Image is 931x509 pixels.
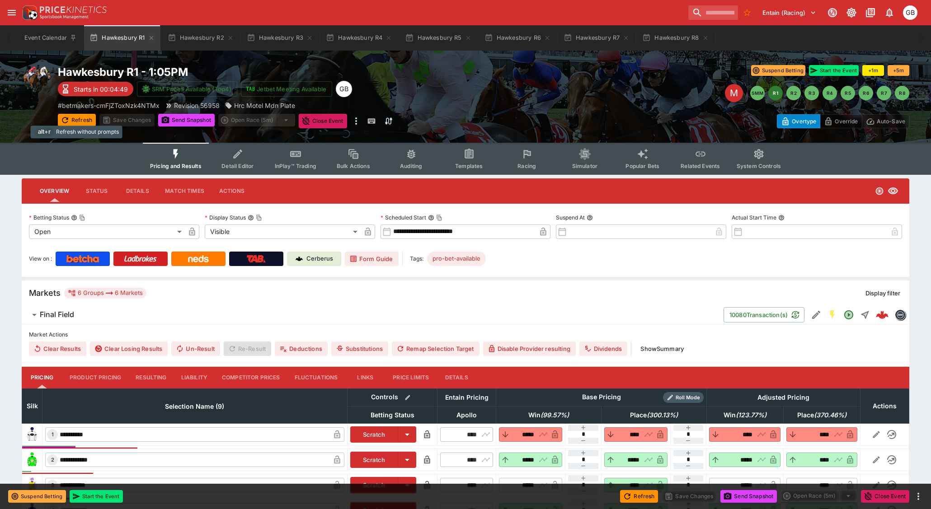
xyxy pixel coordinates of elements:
[787,410,856,420] span: Place(370.46%)
[862,65,884,76] button: +1m
[22,306,724,324] button: Final Field
[556,214,585,221] p: Suspend At
[171,341,220,356] button: Un-Result
[50,431,56,438] span: 1
[625,163,659,169] span: Popular Bets
[174,101,220,110] p: Revision 56958
[876,308,889,321] div: 98c13276-243c-4cb7-ba5b-d908be9e9f81
[862,5,879,21] button: Documentation
[736,410,766,420] em: ( 123.77 %)
[58,65,484,79] h2: Copy To Clipboard
[234,101,295,110] p: Hrc Motel Mdn Plate
[436,367,477,388] button: Details
[29,341,86,356] button: Clear Results
[381,214,426,221] p: Scheduled Start
[479,25,556,51] button: Hawkesbury R6
[29,288,61,298] h5: Markets
[737,163,781,169] span: System Controls
[427,252,486,266] div: Betting Target: cerberus
[49,482,56,488] span: 3
[750,86,909,100] nav: pagination navigation
[22,367,62,388] button: Pricing
[861,490,909,503] button: Close Event
[777,114,820,128] button: Overtype
[29,214,69,221] p: Betting Status
[336,81,352,97] div: Gary Brigginshaw
[215,367,287,388] button: Competitor Prices
[22,388,42,423] th: Silk
[345,367,386,388] button: Links
[740,5,754,20] button: No Bookmarks
[778,215,785,221] button: Actual Start Time
[143,143,788,175] div: Event type filters
[128,367,174,388] button: Resulting
[724,307,804,322] button: 10080Transaction(s)
[400,25,477,51] button: Hawkesbury R5
[248,215,254,221] button: Display StatusCopy To Clipboard
[725,84,743,102] div: Edit Meeting
[587,215,593,221] button: Suspend At
[25,453,39,467] img: runner 2
[40,310,74,319] h6: Final Field
[841,307,857,323] button: Open
[541,410,569,420] em: ( 99.57 %)
[804,86,819,100] button: R3
[620,410,688,420] span: Place(300.13%)
[241,25,319,51] button: Hawkesbury R3
[786,86,801,100] button: R2
[212,180,252,202] button: Actions
[287,252,341,266] a: Cerberus
[857,307,873,323] button: Straight
[558,25,635,51] button: Hawkesbury R7
[306,254,333,263] p: Cerberus
[824,5,841,21] button: Connected to PK
[162,25,240,51] button: Hawkesbury R2
[635,341,689,356] button: ShowSummary
[706,388,860,406] th: Adjusted Pricing
[351,114,362,128] button: more
[517,163,536,169] span: Racing
[714,410,776,420] span: Win(123.77%)
[895,86,909,100] button: R8
[402,392,414,403] button: Bulk edit
[913,491,924,502] button: more
[392,341,480,356] button: Remap Selection Target
[225,101,295,110] div: Hrc Motel Mdn Plate
[350,426,399,443] button: Scratch
[275,341,328,356] button: Deductions
[74,84,128,94] p: Starts in 00:04:49
[781,490,857,502] div: split button
[287,367,345,388] button: Fluctuations
[410,252,423,266] label: Tags:
[350,452,399,468] button: Scratch
[663,392,704,403] div: Show/hide Price Roll mode configuration.
[155,401,234,412] span: Selection Name (9)
[823,86,837,100] button: R4
[681,163,720,169] span: Related Events
[361,410,424,420] span: Betting Status
[124,255,157,262] img: Ladbrokes
[777,114,909,128] div: Start From
[809,65,859,76] button: Start the Event
[205,224,361,239] div: Visible
[320,25,398,51] button: Hawkesbury R4
[256,215,262,221] button: Copy To Clipboard
[688,5,738,20] input: search
[56,127,119,136] span: Refresh without prompts
[732,214,776,221] p: Actual Start Time
[117,180,158,202] button: Details
[19,25,82,51] button: Event Calendar
[25,427,39,442] img: runner 1
[241,81,332,97] button: Jetbet Meeting Available
[20,4,38,22] img: PriceKinetics Logo
[814,410,846,420] em: ( 370.46 %)
[808,307,824,323] button: Edit Detail
[579,341,627,356] button: Dividends
[66,255,99,262] img: Betcha
[40,15,89,19] img: Sportsbook Management
[768,86,783,100] button: R1
[895,310,905,320] img: betmakers
[84,25,160,51] button: Hawkesbury R1
[888,186,898,196] svg: Visible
